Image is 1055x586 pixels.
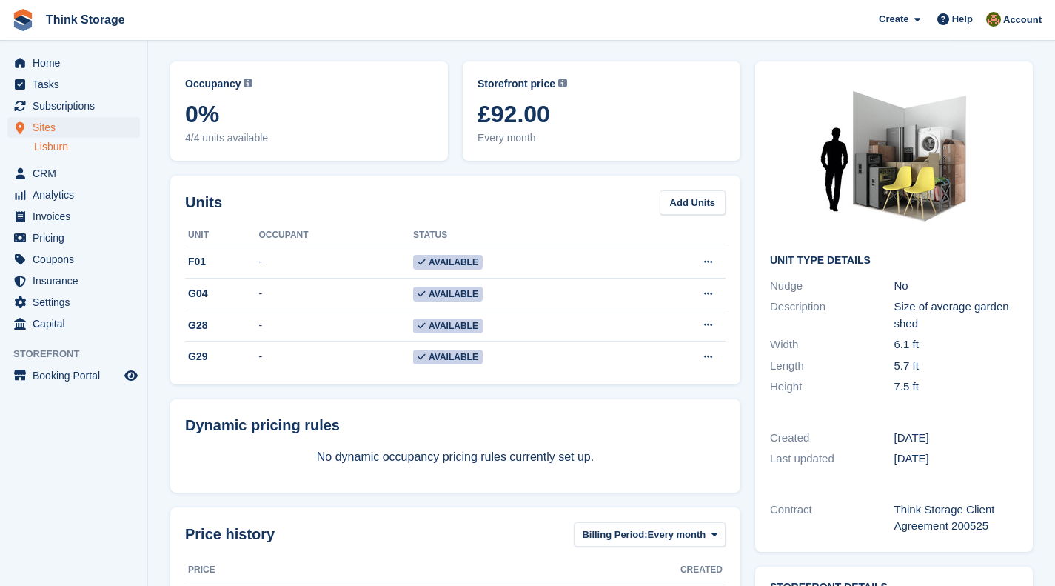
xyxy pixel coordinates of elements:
div: Size of average garden shed [894,299,1019,332]
span: Tasks [33,74,121,95]
span: CRM [33,163,121,184]
div: 6.1 ft [894,336,1019,353]
a: menu [7,53,140,73]
span: Every month [478,130,726,146]
div: Length [770,358,894,375]
td: - [258,279,413,310]
h2: Units [185,191,222,213]
a: menu [7,270,140,291]
button: Billing Period: Every month [574,522,726,547]
span: Occupancy [185,76,241,92]
a: menu [7,163,140,184]
th: Unit [185,224,258,247]
div: Dynamic pricing rules [185,414,726,436]
span: Insurance [33,270,121,291]
span: Storefront price [478,76,555,92]
span: £92.00 [478,101,726,127]
span: Settings [33,292,121,313]
div: No [894,278,1019,295]
img: Gavin Mackie [986,12,1001,27]
td: - [258,310,413,342]
div: Width [770,336,894,353]
img: icon-info-grey-7440780725fd019a000dd9b08b2336e03edf1995a4989e88bcd33f0948082b44.svg [244,79,252,87]
div: [DATE] [894,450,1019,467]
a: Preview store [122,367,140,384]
a: menu [7,292,140,313]
div: F01 [185,254,258,270]
span: Billing Period: [582,527,647,542]
span: Available [413,255,483,270]
td: - [258,342,413,373]
a: menu [7,249,140,270]
div: [DATE] [894,430,1019,447]
th: Status [413,224,629,247]
a: menu [7,206,140,227]
div: Nudge [770,278,894,295]
span: Capital [33,313,121,334]
span: Create [879,12,908,27]
div: G04 [185,286,258,302]
a: Think Storage [40,7,131,32]
a: menu [7,313,140,334]
a: menu [7,74,140,95]
span: Booking Portal [33,365,121,386]
span: Coupons [33,249,121,270]
span: Available [413,350,483,364]
div: Contract [770,502,894,535]
span: Sites [33,117,121,138]
span: 0% [185,101,433,127]
div: Think Storage Client Agreement 200525 [894,502,1019,535]
th: Price [185,559,265,582]
a: Lisburn [34,140,140,154]
span: Available [413,319,483,333]
a: Add Units [660,190,726,215]
span: Created [680,563,723,576]
a: menu [7,117,140,138]
div: 5.7 ft [894,358,1019,375]
a: menu [7,184,140,205]
h2: Unit Type details [770,255,1018,267]
span: Available [413,287,483,302]
span: Help [952,12,973,27]
div: 7.5 ft [894,379,1019,396]
a: menu [7,96,140,116]
div: Height [770,379,894,396]
span: Home [33,53,121,73]
img: icon-info-grey-7440780725fd019a000dd9b08b2336e03edf1995a4989e88bcd33f0948082b44.svg [558,79,567,87]
td: - [258,247,413,279]
span: 4/4 units available [185,130,433,146]
span: Price history [185,523,275,545]
img: 35-sqft-unit.jpg [783,76,1005,243]
span: Account [1003,13,1042,27]
div: G29 [185,349,258,364]
img: stora-icon-8386f47178a22dfd0bd8f6a31ec36ba5ce8667c1dd55bd0f319d3a0aa187defe.svg [12,9,34,31]
span: Analytics [33,184,121,205]
p: No dynamic occupancy pricing rules currently set up. [185,448,726,466]
a: menu [7,227,140,248]
div: Last updated [770,450,894,467]
span: Pricing [33,227,121,248]
div: G28 [185,318,258,333]
div: Description [770,299,894,332]
div: Created [770,430,894,447]
span: Subscriptions [33,96,121,116]
a: menu [7,365,140,386]
span: Invoices [33,206,121,227]
th: Occupant [258,224,413,247]
span: Every month [648,527,706,542]
span: Storefront [13,347,147,362]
